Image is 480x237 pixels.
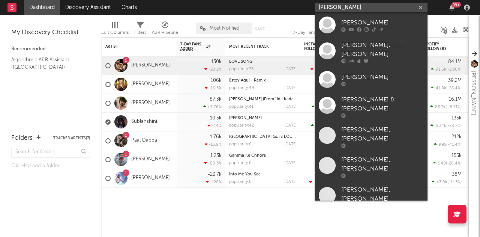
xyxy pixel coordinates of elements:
[131,156,170,163] a: [PERSON_NAME]
[312,104,342,109] div: ( )
[315,3,427,12] input: Search for artists
[134,19,146,41] div: Filters
[229,86,254,90] div: popularity: 49
[304,42,330,51] div: Instagram Followers
[229,135,343,139] a: [GEOGRAPHIC_DATA] GETS LOUD : MAX URB_N UN-MUTE
[229,124,254,128] div: popularity: 42
[229,161,252,165] div: popularity: 0
[210,134,222,139] div: 1.76k
[211,78,222,83] div: 106k
[452,172,462,177] div: 38M
[447,86,460,91] span: -55.4 %
[431,67,462,72] div: ( )
[448,59,462,64] div: 84.1M
[180,42,204,51] span: 7-Day Fans Added
[311,123,342,128] div: ( )
[229,116,262,120] a: [PERSON_NAME]
[229,154,266,158] a: Gamma Ke Chhore
[210,26,240,31] span: Most Notified
[131,119,157,125] a: Sublahshini
[439,143,446,147] span: 995
[430,123,462,128] div: ( )
[315,152,427,182] a: [PERSON_NAME],[PERSON_NAME]
[53,136,90,140] button: Tracked Artists(7)
[11,56,82,71] a: Algorithmic A&R Assistant ([GEOGRAPHIC_DATA])
[131,62,170,69] a: [PERSON_NAME]
[315,37,427,67] a: [PERSON_NAME],[PERSON_NAME]
[204,67,222,72] div: -20.2 %
[284,105,297,109] div: [DATE]
[451,153,462,158] div: 155k
[131,81,170,88] a: [PERSON_NAME]
[315,161,342,166] div: ( )
[229,60,252,64] a: LOVE SONG
[229,172,261,177] a: Into Me You See
[435,124,446,128] span: 6.34k
[451,116,462,121] div: 135k
[315,182,427,212] a: [PERSON_NAME],[PERSON_NAME]
[205,142,222,147] div: -13.9 %
[469,71,478,115] div: [PERSON_NAME]
[229,78,297,83] div: Estoy Aquí - Remix
[207,123,222,128] div: -44 %
[205,86,222,91] div: -16.3 %
[432,180,462,184] div: ( )
[131,100,170,106] a: [PERSON_NAME]
[293,19,349,41] div: 7-Day Fans Added (7-Day Fans Added)
[284,124,297,128] div: [DATE]
[229,44,285,49] div: Most Recent Track
[315,67,427,92] a: [PERSON_NAME]
[229,105,253,109] div: popularity: 41
[293,28,349,37] div: 7-Day Fans Added (7-Day Fans Added)
[11,28,90,37] div: My Discovery Checklist
[134,28,146,37] div: Filters
[310,67,342,72] div: ( )
[341,72,424,82] div: [PERSON_NAME]
[229,67,254,71] div: popularity: 76
[309,180,342,184] div: ( )
[101,28,129,37] div: Edit Columns
[11,134,33,143] div: Folders
[229,116,297,120] div: Monica
[229,60,297,64] div: LOVE SONG
[284,161,297,165] div: [DATE]
[447,143,460,147] span: -41.4 %
[152,28,178,37] div: A&R Pipeline
[431,86,462,91] div: ( )
[451,134,462,139] div: 212k
[101,19,129,41] div: Edit Columns
[210,153,222,158] div: 1.23k
[449,5,454,11] button: 99+
[424,42,450,51] div: Spotify Followers
[315,122,427,152] a: [PERSON_NAME],[PERSON_NAME]
[341,95,424,113] div: [PERSON_NAME] & [PERSON_NAME]
[206,180,222,184] div: -128 %
[451,2,461,8] div: 99 +
[438,162,446,166] span: 948
[284,180,297,184] div: [DATE]
[447,124,460,128] span: -28.7 %
[449,97,462,102] div: 16.1M
[229,78,266,83] a: Estoy Aquí - Remix
[229,135,297,139] div: CHENNAI GETS LOUD : MAX URB_N UN-MUTE
[229,180,252,184] div: popularity: 0
[447,162,460,166] span: -28.4 %
[229,154,297,158] div: Gamma Ke Chhore
[203,104,222,109] div: +7.76 %
[11,162,90,171] div: Click to add a folder.
[434,142,462,147] div: ( )
[204,161,222,166] div: -89.3 %
[131,137,157,144] a: Paal Dabba
[210,97,222,102] div: 87.3k
[229,97,297,101] a: [PERSON_NAME] (From "Idli Kadai")
[314,180,326,184] span: -73.2k
[229,172,297,177] div: Into Me You See
[435,105,445,109] span: 83.7k
[447,105,460,109] span: +8.71 %
[430,104,462,109] div: ( )
[284,67,297,71] div: [DATE]
[433,161,462,166] div: ( )
[315,92,427,122] a: [PERSON_NAME] & [PERSON_NAME]
[284,142,297,146] div: [DATE]
[210,116,222,121] div: 10.5k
